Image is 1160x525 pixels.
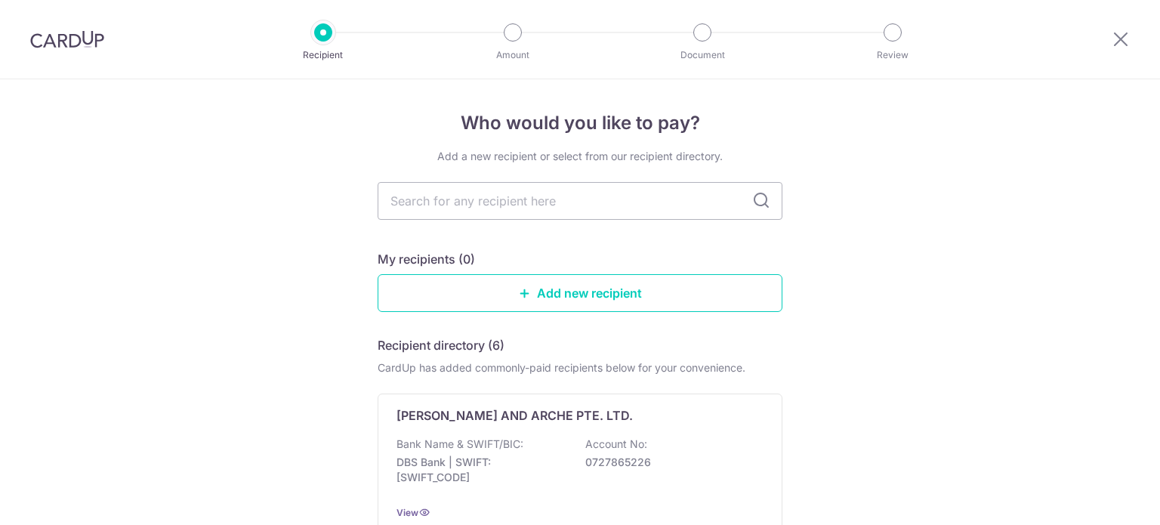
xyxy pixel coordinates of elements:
[378,149,782,164] div: Add a new recipient or select from our recipient directory.
[646,48,758,63] p: Document
[378,250,475,268] h5: My recipients (0)
[457,48,569,63] p: Amount
[267,48,379,63] p: Recipient
[378,110,782,137] h4: Who would you like to pay?
[396,455,566,485] p: DBS Bank | SWIFT: [SWIFT_CODE]
[1063,480,1145,517] iframe: Opens a widget where you can find more information
[378,274,782,312] a: Add new recipient
[30,30,104,48] img: CardUp
[378,360,782,375] div: CardUp has added commonly-paid recipients below for your convenience.
[378,182,782,220] input: Search for any recipient here
[585,437,647,452] p: Account No:
[396,507,418,518] a: View
[837,48,949,63] p: Review
[585,455,754,470] p: 0727865226
[378,336,504,354] h5: Recipient directory (6)
[396,406,633,425] p: [PERSON_NAME] AND ARCHE PTE. LTD.
[396,437,523,452] p: Bank Name & SWIFT/BIC:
